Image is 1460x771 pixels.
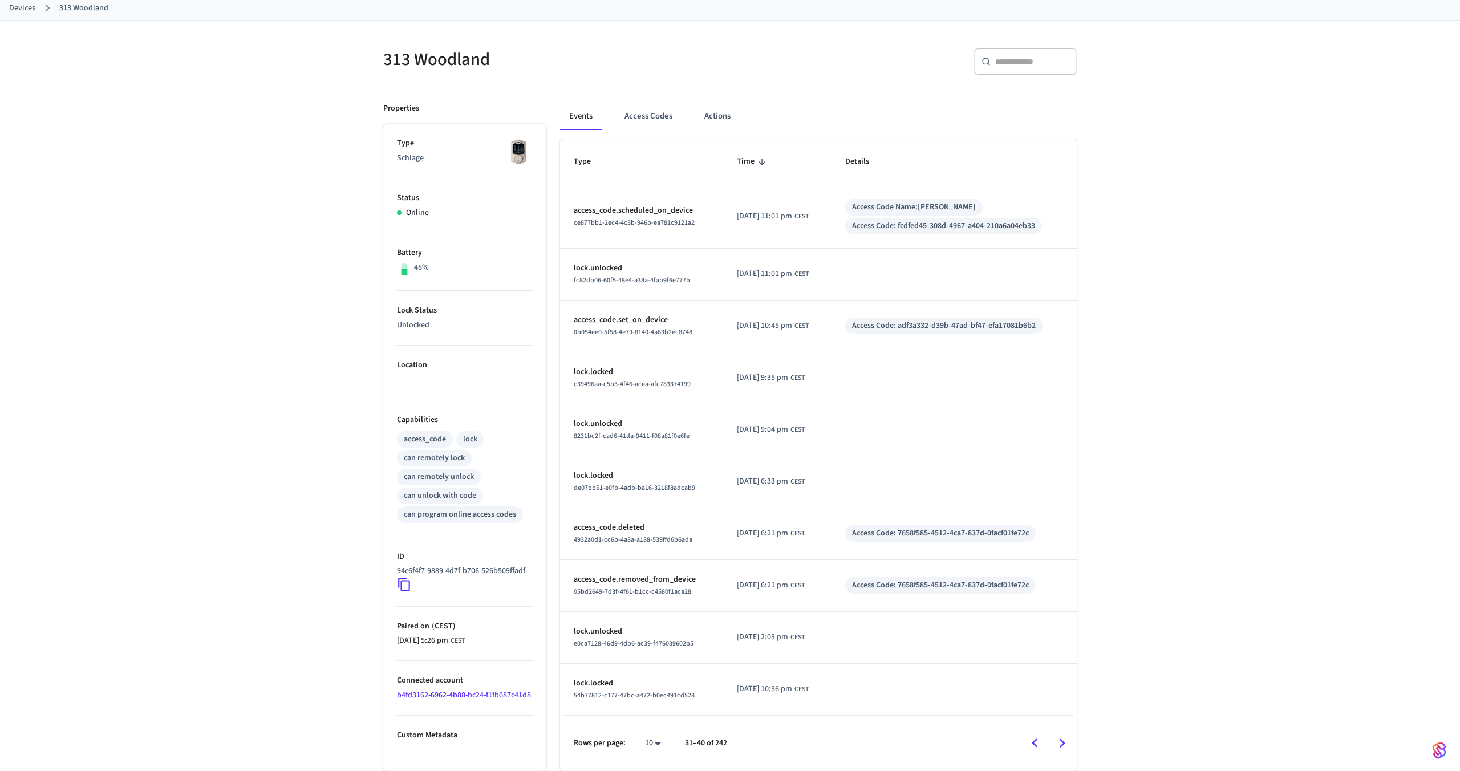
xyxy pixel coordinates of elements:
img: SeamLogoGradient.69752ec5.svg [1433,741,1446,760]
p: ID [397,551,533,563]
div: can unlock with code [404,490,476,502]
div: Europe/Warsaw [737,268,809,280]
span: [DATE] 2:03 pm [737,631,788,643]
div: Europe/Warsaw [737,210,809,222]
div: 10 [639,735,667,752]
div: can program online access codes [404,509,516,521]
table: sticky table [560,139,1077,715]
span: fc82db06-60f5-48e4-a38a-4fab9f6e777b [574,275,690,285]
span: 4932a0d1-cc6b-4a8a-a188-539ffd6b6ada [574,535,692,545]
div: can remotely lock [404,452,465,464]
span: CEST [451,636,465,646]
p: 48% [414,262,429,274]
span: CEST [790,477,805,487]
p: access_code.set_on_device [574,314,709,326]
p: Custom Metadata [397,729,533,741]
span: CEST [794,684,809,695]
p: Paired on [397,620,533,632]
button: Go to next page [1049,730,1076,757]
p: lock.unlocked [574,418,709,430]
div: Europe/Warsaw [397,635,465,647]
span: [DATE] 11:01 pm [737,210,792,222]
span: CEST [790,632,805,643]
div: Access Code: 7658f585-4512-4ca7-837d-0facf01fe72c [852,527,1029,539]
span: [DATE] 10:45 pm [737,320,792,332]
span: [DATE] 9:35 pm [737,372,788,384]
a: 313 Woodland [59,2,108,14]
div: Europe/Warsaw [737,631,805,643]
span: Details [845,153,884,171]
p: Capabilities [397,414,533,426]
p: Location [397,359,533,371]
p: lock.unlocked [574,262,709,274]
div: Europe/Warsaw [737,424,805,436]
p: lock.locked [574,470,709,482]
div: Access Code: adf3a332-d39b-47ad-bf47-efa17081b6b2 [852,320,1036,332]
span: c39496aa-c5b3-4f46-acea-afc783374199 [574,379,691,389]
p: access_code.deleted [574,522,709,534]
span: CEST [790,581,805,591]
p: access_code.removed_from_device [574,574,709,586]
p: 94c6f4f7-9889-4d7f-b706-526b509ffadf [397,565,525,577]
span: [DATE] 5:26 pm [397,635,448,647]
p: Connected account [397,675,533,687]
p: Status [397,192,533,204]
div: Europe/Warsaw [737,372,805,384]
span: de07bb51-e0fb-4adb-ba16-3218f8adcab9 [574,483,695,493]
span: CEST [790,425,805,435]
p: lock.locked [574,677,709,689]
p: Lock Status [397,305,533,316]
span: [DATE] 6:21 pm [737,527,788,539]
h5: 313 Woodland [383,48,723,71]
span: ( CEST ) [429,620,456,632]
span: ce877bb1-2ec4-4c3b-946b-ea781c9121a2 [574,218,695,228]
span: [DATE] 6:33 pm [737,476,788,488]
button: Access Codes [615,103,682,130]
div: Access Code Name: [PERSON_NAME] [852,201,976,213]
p: Schlage [397,152,533,164]
span: 54b77812-c177-47bc-a472-b0ec491cd528 [574,691,695,700]
span: CEST [794,212,809,222]
div: ant example [560,103,1077,130]
span: CEST [794,269,809,279]
span: [DATE] 6:21 pm [737,579,788,591]
span: Time [737,153,769,171]
span: CEST [790,529,805,539]
div: Europe/Warsaw [737,683,809,695]
span: [DATE] 11:01 pm [737,268,792,280]
span: 8231bc2f-cad6-41da-9411-f08a81f0e6fe [574,431,690,441]
p: Online [406,207,429,219]
p: Battery [397,247,533,259]
p: — [397,374,533,386]
span: [DATE] 9:04 pm [737,424,788,436]
p: Rows per page: [574,737,626,749]
button: Events [560,103,602,130]
div: lock [463,433,477,445]
span: CEST [790,373,805,383]
span: e0ca7128-46d9-4db6-ac39-f476039602b5 [574,639,693,648]
div: Access Code: 7658f585-4512-4ca7-837d-0facf01fe72c [852,579,1029,591]
button: Actions [695,103,740,130]
div: can remotely unlock [404,471,474,483]
p: access_code.scheduled_on_device [574,205,709,217]
span: [DATE] 10:36 pm [737,683,792,695]
div: access_code [404,433,446,445]
p: Properties [383,103,419,115]
div: Europe/Warsaw [737,320,809,332]
img: Schlage Sense Smart Deadbolt with Camelot Trim, Front [504,137,533,166]
span: CEST [794,321,809,331]
p: 31–40 of 242 [685,737,727,749]
a: Devices [9,2,35,14]
p: Unlocked [397,319,533,331]
span: Type [574,153,606,171]
div: Europe/Warsaw [737,527,805,539]
div: Europe/Warsaw [737,476,805,488]
span: 0b054ee0-5f58-4e79-8140-4a63b2ec8748 [574,327,692,337]
p: lock.unlocked [574,626,709,638]
div: Europe/Warsaw [737,579,805,591]
span: 05bd2649-7d3f-4f61-b1cc-c4580f1aca28 [574,587,691,596]
button: Go to previous page [1021,730,1048,757]
a: b4fd3162-6962-4b88-bc24-f1fb687c41d8 [397,689,531,701]
div: Access Code: fcdfed45-308d-4967-a404-210a6a04eb33 [852,220,1035,232]
p: lock.locked [574,366,709,378]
